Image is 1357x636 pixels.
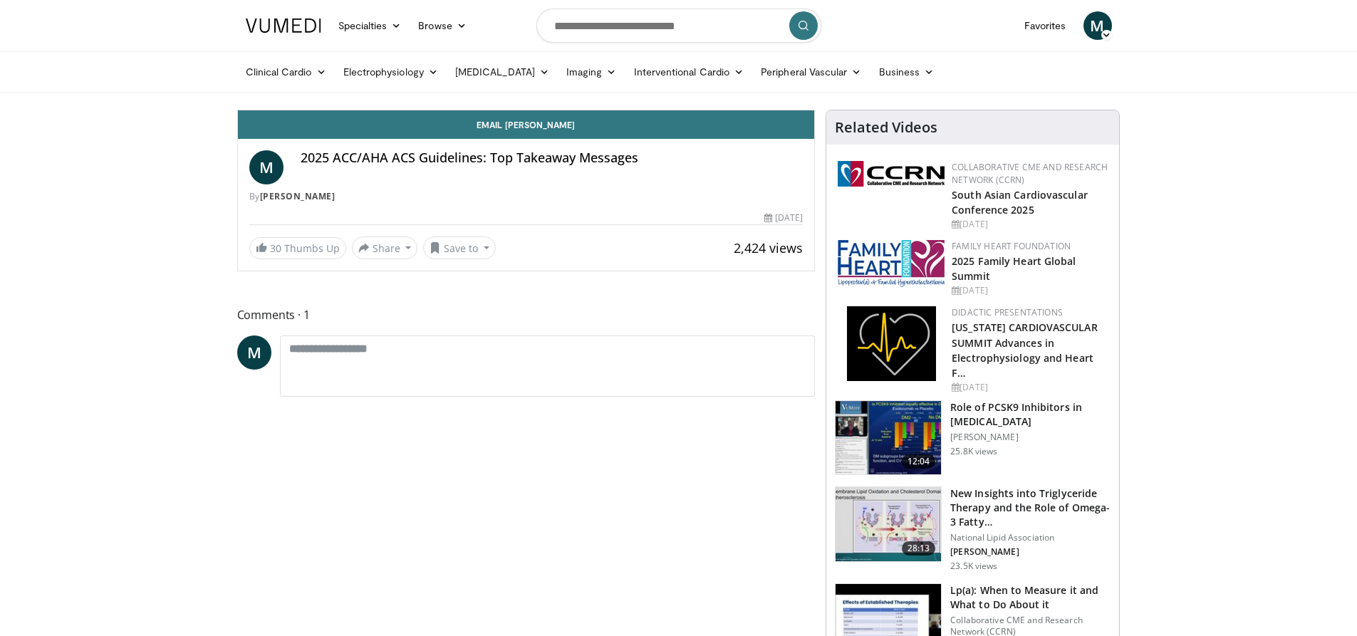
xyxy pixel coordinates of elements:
h4: Related Videos [835,119,937,136]
a: Interventional Cardio [625,58,753,86]
a: Peripheral Vascular [752,58,870,86]
img: a04ee3ba-8487-4636-b0fb-5e8d268f3737.png.150x105_q85_autocrop_double_scale_upscale_version-0.2.png [838,161,945,187]
h3: Role of PCSK9 Inhibitors in [MEDICAL_DATA] [950,400,1111,429]
a: 12:04 Role of PCSK9 Inhibitors in [MEDICAL_DATA] [PERSON_NAME] 25.8K views [835,400,1111,476]
span: 28:13 [902,541,936,556]
a: Favorites [1016,11,1075,40]
a: [US_STATE] CARDIOVASCULAR SUMMIT Advances in Electrophysiology and Heart F… [952,320,1098,379]
span: 2,424 views [734,239,803,256]
img: VuMedi Logo [246,19,321,33]
h4: 2025 ACC/AHA ACS Guidelines: Top Takeaway Messages [301,150,804,166]
span: Comments 1 [237,306,816,324]
a: [PERSON_NAME] [260,190,336,202]
img: 45ea033d-f728-4586-a1ce-38957b05c09e.150x105_q85_crop-smart_upscale.jpg [836,487,941,561]
p: [PERSON_NAME] [950,432,1111,443]
a: Electrophysiology [335,58,447,86]
p: National Lipid Association [950,532,1111,543]
a: Specialties [330,11,410,40]
span: 30 [270,241,281,255]
a: M [237,335,271,370]
a: Business [870,58,943,86]
a: Email [PERSON_NAME] [238,110,815,139]
div: [DATE] [764,212,803,224]
span: 12:04 [902,454,936,469]
a: South Asian Cardiovascular Conference 2025 [952,188,1088,217]
h3: New Insights into Triglyceride Therapy and the Role of Omega-3 Fatty… [950,486,1111,529]
a: 28:13 New Insights into Triglyceride Therapy and the Role of Omega-3 Fatty… National Lipid Associ... [835,486,1111,572]
div: [DATE] [952,284,1108,297]
img: 96363db5-6b1b-407f-974b-715268b29f70.jpeg.150x105_q85_autocrop_double_scale_upscale_version-0.2.jpg [838,240,945,287]
img: 3346fd73-c5f9-4d1f-bb16-7b1903aae427.150x105_q85_crop-smart_upscale.jpg [836,401,941,475]
div: [DATE] [952,218,1108,231]
button: Save to [423,236,496,259]
a: Clinical Cardio [237,58,335,86]
a: M [1083,11,1112,40]
div: Didactic Presentations [952,306,1108,319]
img: 1860aa7a-ba06-47e3-81a4-3dc728c2b4cf.png.150x105_q85_autocrop_double_scale_upscale_version-0.2.png [847,306,936,381]
p: 23.5K views [950,561,997,572]
a: Collaborative CME and Research Network (CCRN) [952,161,1108,186]
input: Search topics, interventions [536,9,821,43]
p: [PERSON_NAME] [950,546,1111,558]
a: [MEDICAL_DATA] [447,58,558,86]
a: 2025 Family Heart Global Summit [952,254,1076,283]
a: 30 Thumbs Up [249,237,346,259]
button: Share [352,236,418,259]
h3: Lp(a): When to Measure it and What to Do About it [950,583,1111,612]
a: M [249,150,284,184]
div: [DATE] [952,381,1108,394]
a: Family Heart Foundation [952,240,1071,252]
p: 25.8K views [950,446,997,457]
a: Browse [410,11,475,40]
a: Imaging [558,58,625,86]
div: By [249,190,804,203]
